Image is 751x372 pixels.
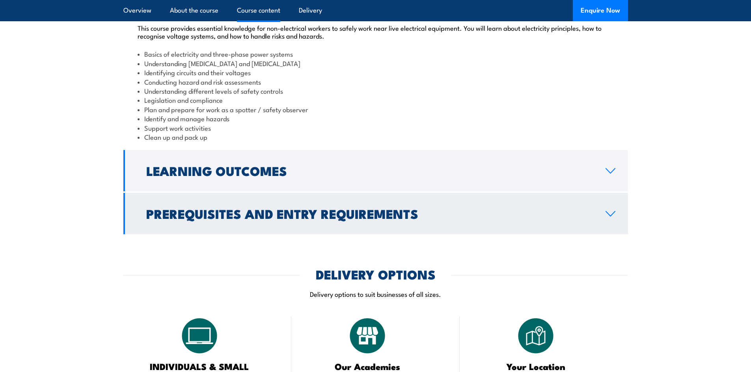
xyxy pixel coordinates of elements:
p: Delivery options to suit businesses of all sizes. [123,289,628,298]
li: Identify and manage hazards [138,114,614,123]
h2: DELIVERY OPTIONS [316,268,436,279]
li: Clean up and pack up [138,132,614,141]
a: Prerequisites and Entry Requirements [123,193,628,234]
p: This course provides essential knowledge for non-electrical workers to safely work near live elec... [138,24,614,39]
li: Identifying circuits and their voltages [138,68,614,77]
h3: Your Location [479,362,593,371]
h2: Prerequisites and Entry Requirements [146,208,593,219]
li: Understanding [MEDICAL_DATA] and [MEDICAL_DATA] [138,59,614,68]
li: Basics of electricity and three-phase power systems [138,49,614,58]
h3: Our Academies [311,362,424,371]
li: Understanding different levels of safety controls [138,86,614,95]
li: Legislation and compliance [138,95,614,104]
li: Plan and prepare for work as a spotter / safety observer [138,105,614,114]
a: Learning Outcomes [123,150,628,191]
li: Support work activities [138,123,614,132]
li: Conducting hazard and risk assessments [138,77,614,86]
h2: Learning Outcomes [146,165,593,176]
